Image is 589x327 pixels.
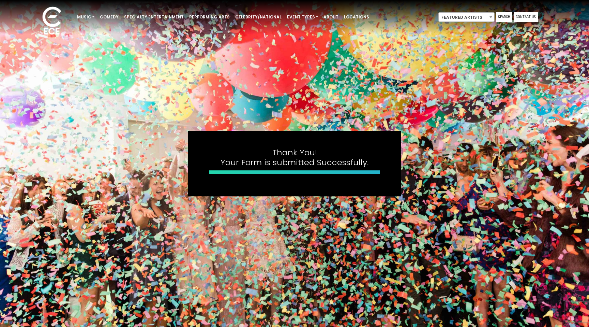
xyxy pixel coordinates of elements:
[35,5,69,38] img: ece_new_logo_whitev2-1.png
[186,11,232,23] a: Performing Arts
[284,11,321,23] a: Event Types
[121,11,186,23] a: Specialty Entertainment
[97,11,121,23] a: Comedy
[514,12,538,22] a: Contact Us
[341,11,372,23] a: Locations
[321,11,341,23] a: About
[496,12,512,22] a: Search
[74,11,97,23] a: Music
[438,12,495,22] span: Featured Artists
[232,11,284,23] a: Celebrity/National
[439,13,494,22] span: Featured Artists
